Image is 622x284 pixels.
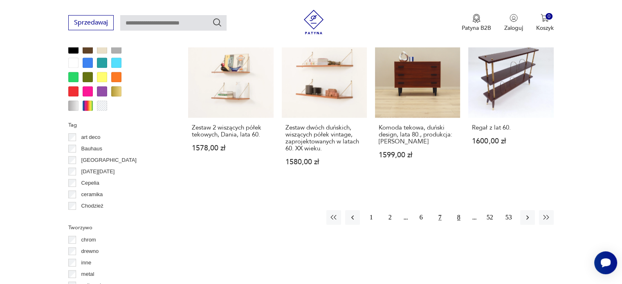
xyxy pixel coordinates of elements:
h3: Zestaw 2 wiszących półek tekowych, Dania, lata 60. [192,124,269,138]
p: ceramika [81,190,103,199]
button: 6 [414,210,429,225]
img: Ikona medalu [472,14,481,23]
a: Ikona medaluPatyna B2B [462,14,491,32]
p: 1578,00 zł [192,145,269,152]
button: 8 [451,210,466,225]
button: Patyna B2B [462,14,491,32]
button: 7 [433,210,447,225]
p: [GEOGRAPHIC_DATA] [81,156,137,165]
p: Ćmielów [81,213,102,222]
p: Chodzież [81,201,103,210]
p: art deco [81,133,101,142]
p: chrom [81,235,96,244]
p: Koszyk [536,24,554,32]
button: 2 [383,210,397,225]
h3: Regał z lat 60. [472,124,550,131]
p: Tworzywo [68,223,168,232]
p: Cepelia [81,179,99,188]
img: Ikona koszyka [541,14,549,22]
p: 1580,00 zł [285,159,363,165]
button: Zaloguj [504,14,523,32]
a: Zestaw 2 wiszących półek tekowych, Dania, lata 60.Zestaw 2 wiszących półek tekowych, Dania, lata ... [188,33,273,181]
img: Patyna - sklep z meblami i dekoracjami vintage [301,10,326,34]
p: metal [81,270,94,279]
iframe: Smartsupp widget button [594,251,617,274]
h3: Komoda tekowa, duński design, lata 80., produkcja: [PERSON_NAME] [379,124,456,145]
h3: Zestaw dwóch duńskich, wiszących półek vintage, zaprojektowanych w latach 60. XX wieku. [285,124,363,152]
p: [DATE][DATE] [81,167,115,176]
button: Szukaj [212,18,222,27]
button: 1 [364,210,379,225]
p: inne [81,258,92,267]
p: Bauhaus [81,144,102,153]
p: Tag [68,121,168,130]
a: Regał z lat 60.Regał z lat 60.1600,00 zł [468,33,553,181]
p: 1600,00 zł [472,138,550,145]
button: Sprzedawaj [68,15,114,30]
div: 0 [546,13,552,20]
p: 1599,00 zł [379,152,456,159]
button: 52 [483,210,497,225]
p: Patyna B2B [462,24,491,32]
button: 0Koszyk [536,14,554,32]
a: Komoda tekowa, duński design, lata 80., produkcja: DaniaKomoda tekowa, duński design, lata 80., p... [375,33,460,181]
a: Sprzedawaj [68,20,114,26]
img: Ikonka użytkownika [510,14,518,22]
p: drewno [81,247,99,256]
p: Zaloguj [504,24,523,32]
a: Zestaw dwóch duńskich, wiszących półek vintage, zaprojektowanych w latach 60. XX wieku.Zestaw dwó... [282,33,367,181]
button: 53 [501,210,516,225]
